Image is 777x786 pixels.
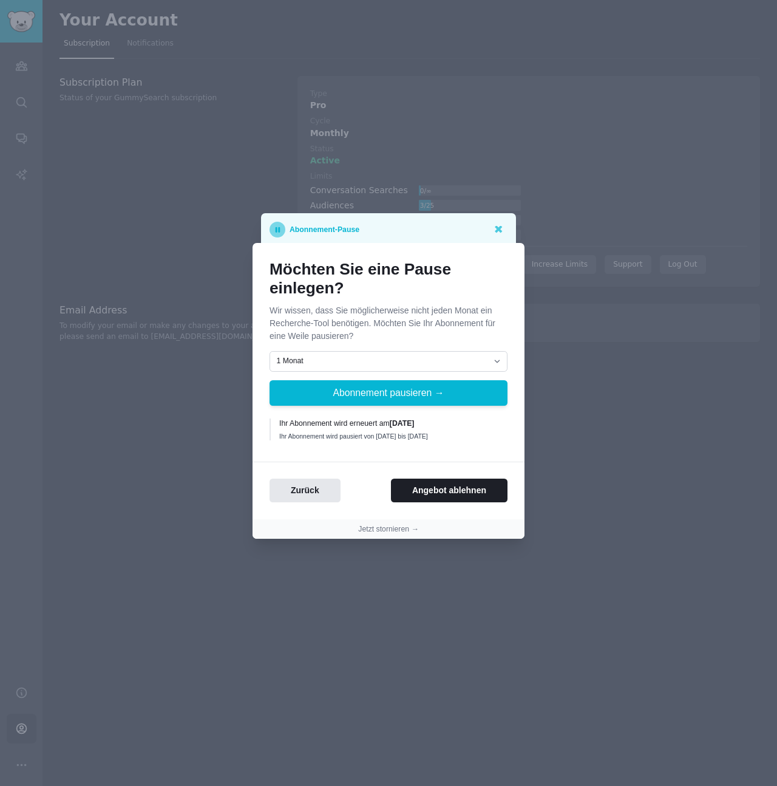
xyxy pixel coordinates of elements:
div: Ihr Abonnement wird pausiert von [DATE] bis [DATE] [279,432,499,440]
b: [DATE] [390,419,415,428]
button: Angebot ablehnen [391,479,507,502]
button: Abonnement pausieren → [270,380,507,406]
button: Jetzt stornieren → [358,524,418,535]
p: Wir wissen, dass Sie möglicherweise nicht jeden Monat ein Recherche-Tool benötigen. Möchten Sie I... [270,304,507,343]
button: Zurück [270,479,341,502]
div: Ihr Abonnement wird erneuert am [279,419,499,429]
h1: Möchten Sie eine Pause einlegen? [270,260,507,298]
p: Abonnement-Pause [290,222,359,238]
